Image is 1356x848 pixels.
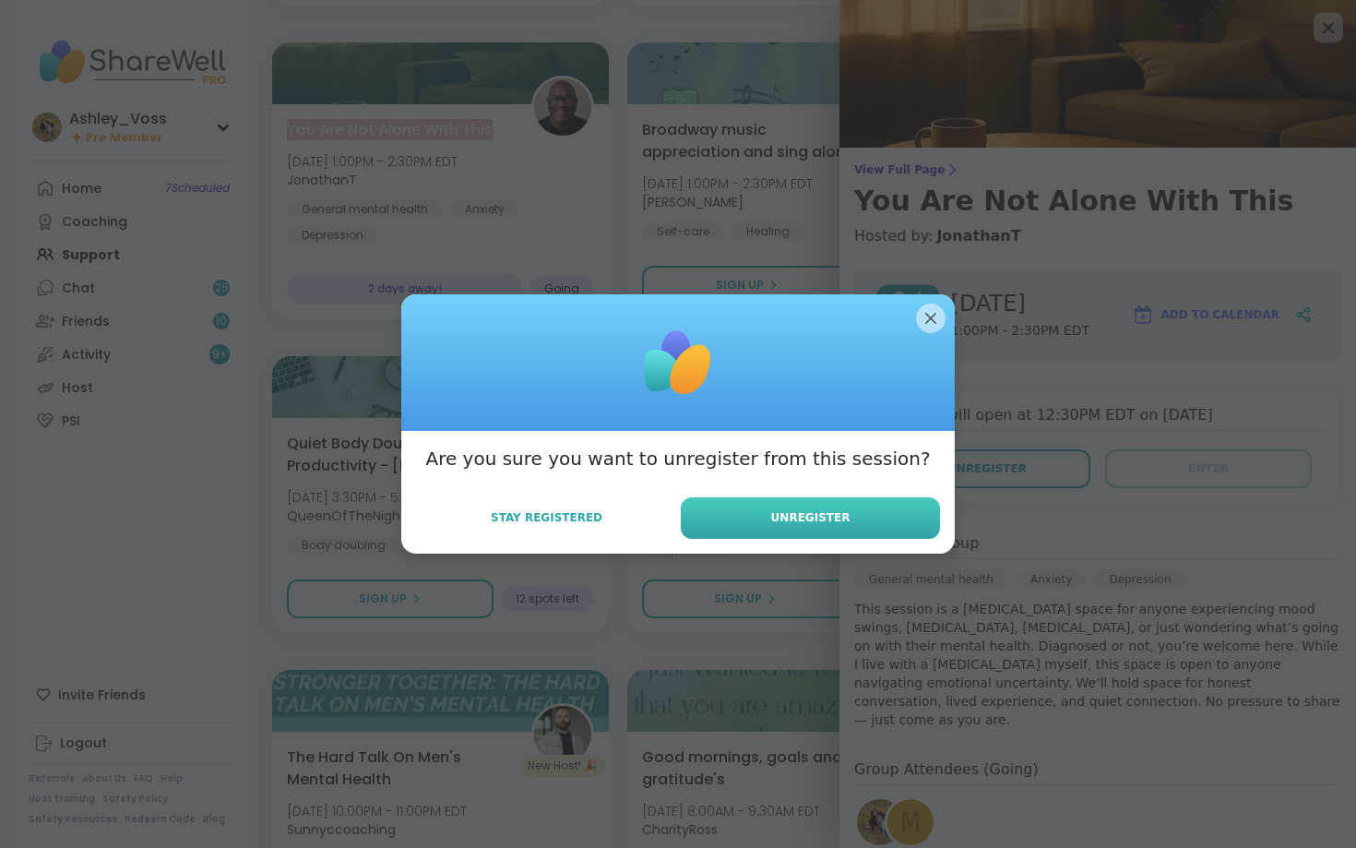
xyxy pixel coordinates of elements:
[681,497,940,539] button: Unregister
[771,509,850,526] span: Unregister
[425,446,930,472] h3: Are you sure you want to unregister from this session?
[416,498,677,537] button: Stay Registered
[491,509,602,526] span: Stay Registered
[632,317,724,409] img: ShareWell Logomark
